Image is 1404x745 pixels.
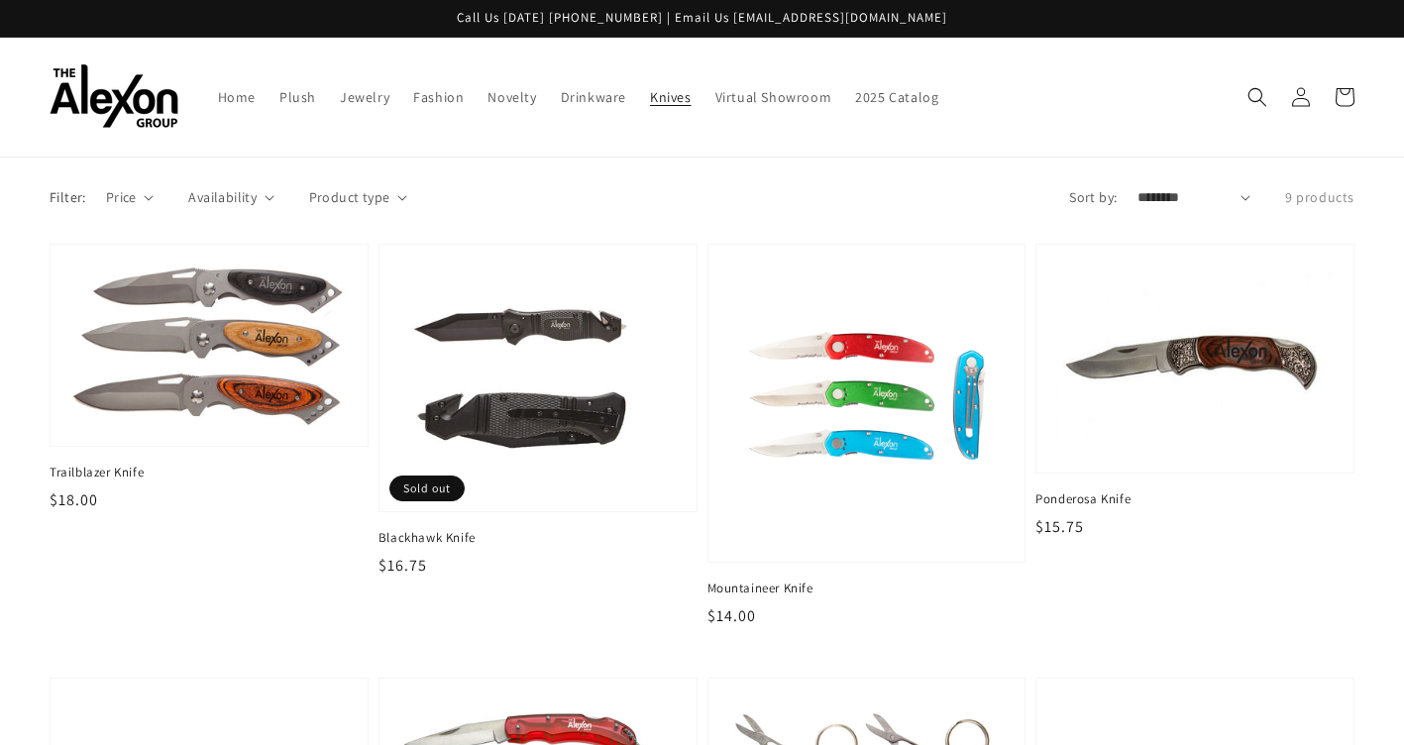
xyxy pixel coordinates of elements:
[401,76,476,118] a: Fashion
[1035,516,1084,537] span: $15.75
[378,244,698,578] a: Blackhawk Knife Blackhawk Knife $16.75
[378,555,427,576] span: $16.75
[1236,75,1279,119] summary: Search
[279,88,316,106] span: Plush
[855,88,938,106] span: 2025 Catalog
[50,187,86,208] p: Filter:
[843,76,950,118] a: 2025 Catalog
[1069,187,1117,208] label: Sort by:
[340,88,389,106] span: Jewelry
[707,244,1026,628] a: Mountaineer Knife Mountaineer Knife $14.00
[389,476,465,501] span: Sold out
[549,76,638,118] a: Drinkware
[413,88,464,106] span: Fashion
[188,187,273,208] summary: Availability
[268,76,328,118] a: Plush
[50,244,369,512] a: Trailblazer Knife Trailblazer Knife $18.00
[476,76,548,118] a: Novelty
[707,580,1026,597] span: Mountaineer Knife
[399,265,677,491] img: Blackhawk Knife
[715,88,832,106] span: Virtual Showroom
[487,88,536,106] span: Novelty
[707,605,756,626] span: $14.00
[1056,265,1334,453] img: Ponderosa Knife
[309,187,390,208] span: Product type
[206,76,268,118] a: Home
[378,529,698,547] span: Blackhawk Knife
[1035,490,1354,508] span: Ponderosa Knife
[188,187,257,208] span: Availability
[561,88,626,106] span: Drinkware
[70,265,348,426] img: Trailblazer Knife
[50,489,98,510] span: $18.00
[638,76,703,118] a: Knives
[703,76,844,118] a: Virtual Showroom
[728,265,1006,542] img: Mountaineer Knife
[1285,187,1354,208] p: 9 products
[50,64,178,129] img: The Alexon Group
[106,187,155,208] summary: Price
[328,76,401,118] a: Jewelry
[1035,244,1354,539] a: Ponderosa Knife Ponderosa Knife $15.75
[650,88,692,106] span: Knives
[309,187,407,208] summary: Product type
[106,187,137,208] span: Price
[218,88,256,106] span: Home
[50,464,369,481] span: Trailblazer Knife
